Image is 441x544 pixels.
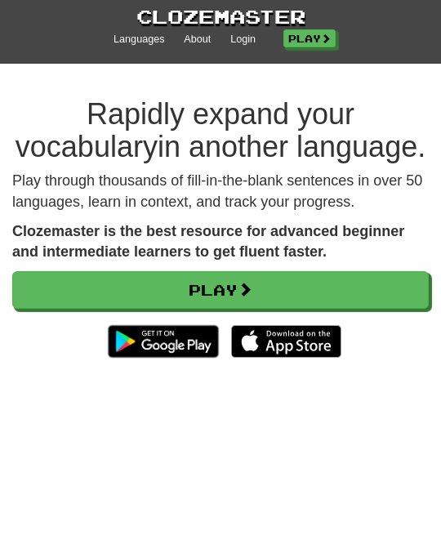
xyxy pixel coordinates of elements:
[136,3,305,30] a: Clozemaster
[230,33,256,47] a: Login
[184,33,211,47] a: About
[12,223,404,261] strong: Clozemaster is the best resource for advanced beginner and intermediate learners to get fluent fa...
[12,171,429,212] p: Play through thousands of fill-in-the-blank sentences in over 50 languages, learn in context, and...
[231,325,341,358] img: Download_on_the_App_Store_Badge_US-UK_135x40-25178aeef6eb6b83b96f5f2d004eda3bffbb37122de64afbaef7...
[100,317,226,366] img: Get it on Google Play
[114,33,164,47] a: Languages
[12,271,429,309] a: Play
[283,29,336,47] a: Play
